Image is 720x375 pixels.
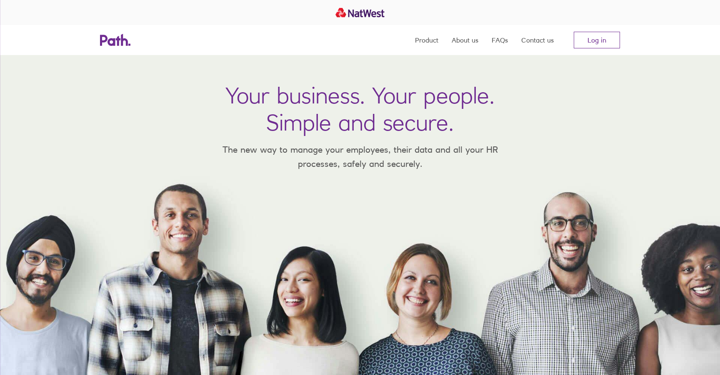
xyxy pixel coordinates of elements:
[210,143,510,171] p: The new way to manage your employees, their data and all your HR processes, safely and securely.
[521,25,554,55] a: Contact us
[415,25,438,55] a: Product
[225,82,495,136] h1: Your business. Your people. Simple and secure.
[492,25,508,55] a: FAQs
[574,32,620,48] a: Log in
[452,25,478,55] a: About us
